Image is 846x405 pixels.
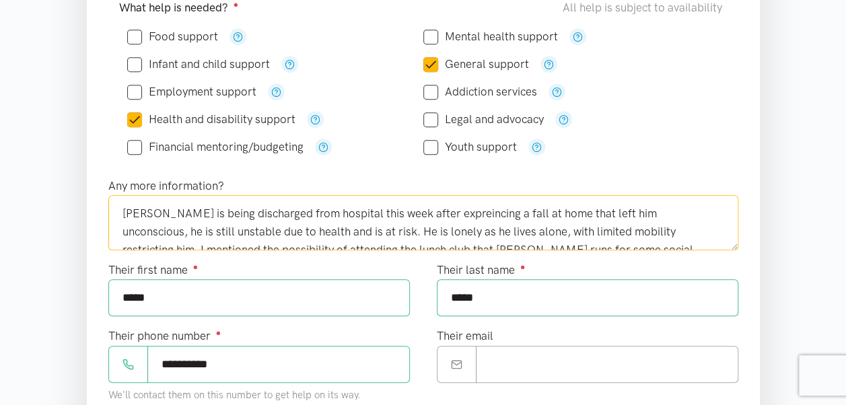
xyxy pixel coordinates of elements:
label: General support [423,59,529,70]
label: Food support [127,31,218,42]
input: Phone number [147,346,410,383]
label: Financial mentoring/budgeting [127,141,304,153]
label: Their phone number [108,327,221,345]
label: Health and disability support [127,114,295,125]
label: Their first name [108,261,199,279]
label: Their email [437,327,493,345]
input: Email [476,346,738,383]
label: Legal and advocacy [423,114,544,125]
small: We'll contact them on this number to get help on its way. [108,389,361,401]
label: Youth support [423,141,517,153]
label: Infant and child support [127,59,270,70]
sup: ● [193,262,199,272]
label: Their last name [437,261,526,279]
label: Mental health support [423,31,558,42]
label: Any more information? [108,177,224,195]
label: Addiction services [423,86,537,98]
label: Employment support [127,86,256,98]
sup: ● [216,328,221,338]
sup: ● [520,262,526,272]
